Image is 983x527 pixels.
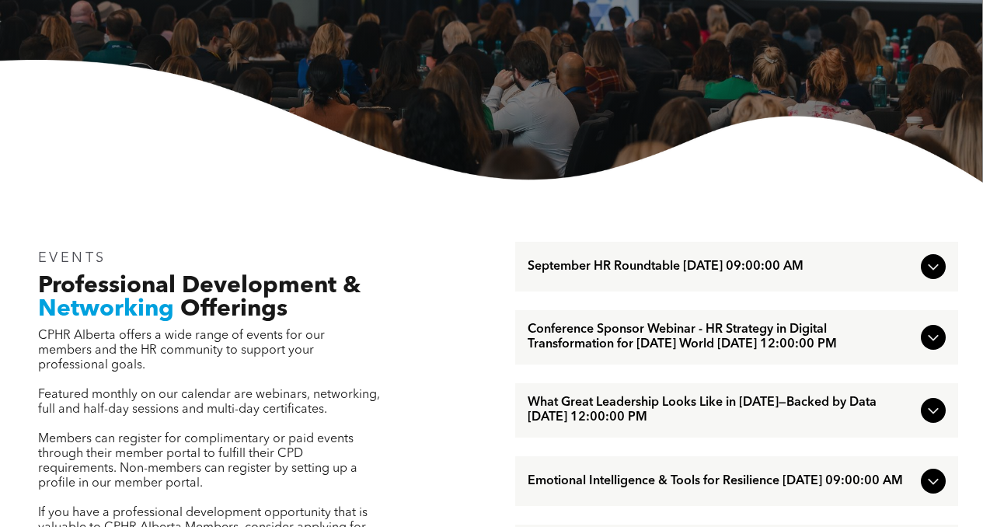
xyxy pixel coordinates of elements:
[38,274,361,298] span: Professional Development &
[38,330,325,372] span: CPHR Alberta offers a wide range of events for our members and the HR community to support your p...
[528,260,915,274] span: September HR Roundtable [DATE] 09:00:00 AM
[528,474,915,489] span: Emotional Intelligence & Tools for Resilience [DATE] 09:00:00 AM
[38,298,174,321] span: Networking
[528,323,915,352] span: Conference Sponsor Webinar - HR Strategy in Digital Transformation for [DATE] World [DATE] 12:00:...
[38,251,107,265] span: EVENTS
[38,433,357,490] span: Members can register for complimentary or paid events through their member portal to fulfill thei...
[180,298,288,321] span: Offerings
[528,396,915,425] span: What Great Leadership Looks Like in [DATE]—Backed by Data [DATE] 12:00:00 PM
[38,389,380,416] span: Featured monthly on our calendar are webinars, networking, full and half-day sessions and multi-d...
